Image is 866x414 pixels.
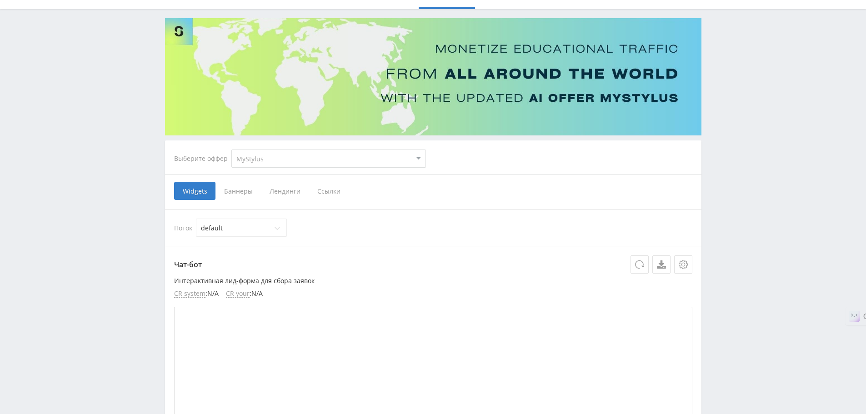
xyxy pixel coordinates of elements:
[174,290,219,298] li: : N/A
[226,290,263,298] li: : N/A
[165,18,701,135] img: Banner
[309,182,349,200] span: Ссылки
[174,255,692,274] p: Чат-бот
[215,182,261,200] span: Баннеры
[652,255,671,274] a: Скачать
[261,182,309,200] span: Лендинги
[174,219,692,237] div: Поток
[174,182,215,200] span: Widgets
[631,255,649,274] button: Обновить
[226,290,250,298] span: CR your
[174,155,231,162] div: Выберите оффер
[174,277,692,284] p: Интерактивная лид-форма для сбора заявок
[674,255,692,274] button: Настройки
[174,290,205,298] span: CR system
